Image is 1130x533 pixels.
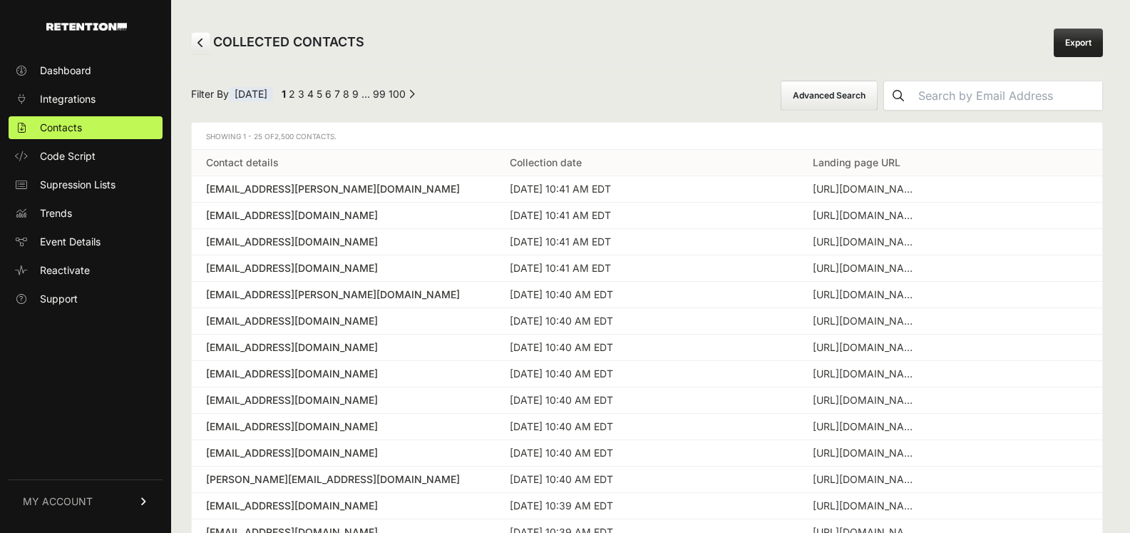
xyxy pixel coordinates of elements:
[495,255,799,282] td: [DATE] 10:41 AM EDT
[813,156,900,168] a: Landing page URL
[813,182,920,196] div: https://www.christianpost.com/news/popular-worship-leader-steffany-gretzinger-leaves-bethel-music...
[343,88,349,100] a: Page 8
[495,440,799,467] td: [DATE] 10:40 AM EDT
[40,178,115,192] span: Supression Lists
[206,446,481,460] a: [EMAIL_ADDRESS][DOMAIN_NAME]
[813,472,920,487] div: https://www.christianpost.com/news/forrest-frank-calls-out-fellow-artists-for-mocking-his-acciden...
[495,176,799,203] td: [DATE] 10:41 AM EDT
[206,393,481,407] a: [EMAIL_ADDRESS][DOMAIN_NAME]
[282,88,286,100] em: Page 1
[373,88,386,100] a: Page 99
[813,420,920,434] div: https://www.christianpost.com/news/palantir-ceo-peter-thiel-to-lead-4-part-series-on-the-antichri...
[813,261,920,275] div: https://www.christianpost.com/news/palantir-ceo-peter-thiel-to-lead-4-part-series-on-the-antichri...
[206,132,337,141] span: Showing 1 - 25 of
[206,367,481,381] a: [EMAIL_ADDRESS][DOMAIN_NAME]
[495,493,799,519] td: [DATE] 10:39 AM EDT
[9,259,163,282] a: Reactivate
[206,420,481,434] a: [EMAIL_ADDRESS][DOMAIN_NAME]
[191,32,364,54] h2: COLLECTED CONTACTS
[325,88,332,100] a: Page 6
[813,499,920,513] div: https://www.christianpost.com/
[23,494,93,509] span: MY ACCOUNT
[40,292,78,306] span: Support
[781,81,878,111] button: Advanced Search
[9,116,163,139] a: Contacts
[9,288,163,310] a: Support
[9,230,163,253] a: Event Details
[495,335,799,361] td: [DATE] 10:40 AM EDT
[206,288,481,302] a: [EMAIL_ADDRESS][PERSON_NAME][DOMAIN_NAME]
[813,367,920,381] div: https://www.christianpost.com/news/palantir-ceo-peter-thiel-to-lead-4-part-series-on-the-antichri...
[307,88,314,100] a: Page 4
[9,202,163,225] a: Trends
[317,88,322,100] a: Page 5
[813,393,920,407] div: https://www.christianpost.com/news/forrest-frank-calls-out-fellow-artists-for-mocking-his-acciden...
[206,235,481,249] a: [EMAIL_ADDRESS][DOMAIN_NAME]
[9,145,163,168] a: Code Script
[813,340,920,355] div: https://www.christianpost.com/news/forrest-frank-calls-out-fellow-artists-for-mocking-his-acciden...
[495,308,799,335] td: [DATE] 10:40 AM EDT
[40,64,91,78] span: Dashboard
[913,81,1102,110] input: Search by Email Address
[813,446,920,460] div: https://www.christianpost.com/news/palantir-ceo-peter-thiel-to-lead-4-part-series-on-the-antichri...
[813,314,920,328] div: https://www.christianpost.com/news/palantir-ceo-peter-thiel-to-lead-4-part-series-on-the-antichri...
[9,88,163,111] a: Integrations
[206,156,279,168] a: Contact details
[40,235,101,249] span: Event Details
[279,87,415,105] div: Pagination
[495,229,799,255] td: [DATE] 10:41 AM EDT
[9,479,163,523] a: MY ACCOUNT
[40,206,72,220] span: Trends
[495,387,799,414] td: [DATE] 10:40 AM EDT
[495,203,799,229] td: [DATE] 10:41 AM EDT
[206,340,481,355] a: [EMAIL_ADDRESS][DOMAIN_NAME]
[495,414,799,440] td: [DATE] 10:40 AM EDT
[40,121,82,135] span: Contacts
[1054,29,1103,57] a: Export
[274,132,337,141] span: 2,500 Contacts.
[813,288,920,302] div: https://www.christianpost.com/news/family-of-trans-identified-church-shooter-held-prayer-meetings...
[206,208,481,223] a: [EMAIL_ADDRESS][DOMAIN_NAME]
[298,88,304,100] a: Page 3
[361,88,370,100] span: …
[206,472,481,487] a: [PERSON_NAME][EMAIL_ADDRESS][DOMAIN_NAME]
[9,59,163,82] a: Dashboard
[46,23,127,31] img: Retention.com
[40,263,90,278] span: Reactivate
[495,361,799,387] td: [DATE] 10:40 AM EDT
[510,156,582,168] a: Collection date
[206,499,481,513] a: [EMAIL_ADDRESS][DOMAIN_NAME]
[813,208,920,223] div: https://www.christianpost.com/
[206,182,481,196] a: [EMAIL_ADDRESS][PERSON_NAME][DOMAIN_NAME]
[206,261,481,275] a: [EMAIL_ADDRESS][DOMAIN_NAME]
[813,235,920,249] div: https://www.christianpost.com/news/amish-mother-charged-with-murder-for-death-of-son.html?utm_sou...
[40,92,96,106] span: Integrations
[334,88,340,100] a: Page 7
[389,88,406,100] a: Page 100
[352,88,359,100] a: Page 9
[495,467,799,493] td: [DATE] 10:40 AM EDT
[40,149,96,163] span: Code Script
[289,88,295,100] a: Page 2
[495,282,799,308] td: [DATE] 10:40 AM EDT
[206,314,481,328] a: [EMAIL_ADDRESS][DOMAIN_NAME]
[229,87,273,101] span: [DATE]
[191,87,273,105] span: Filter By
[9,173,163,196] a: Supression Lists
